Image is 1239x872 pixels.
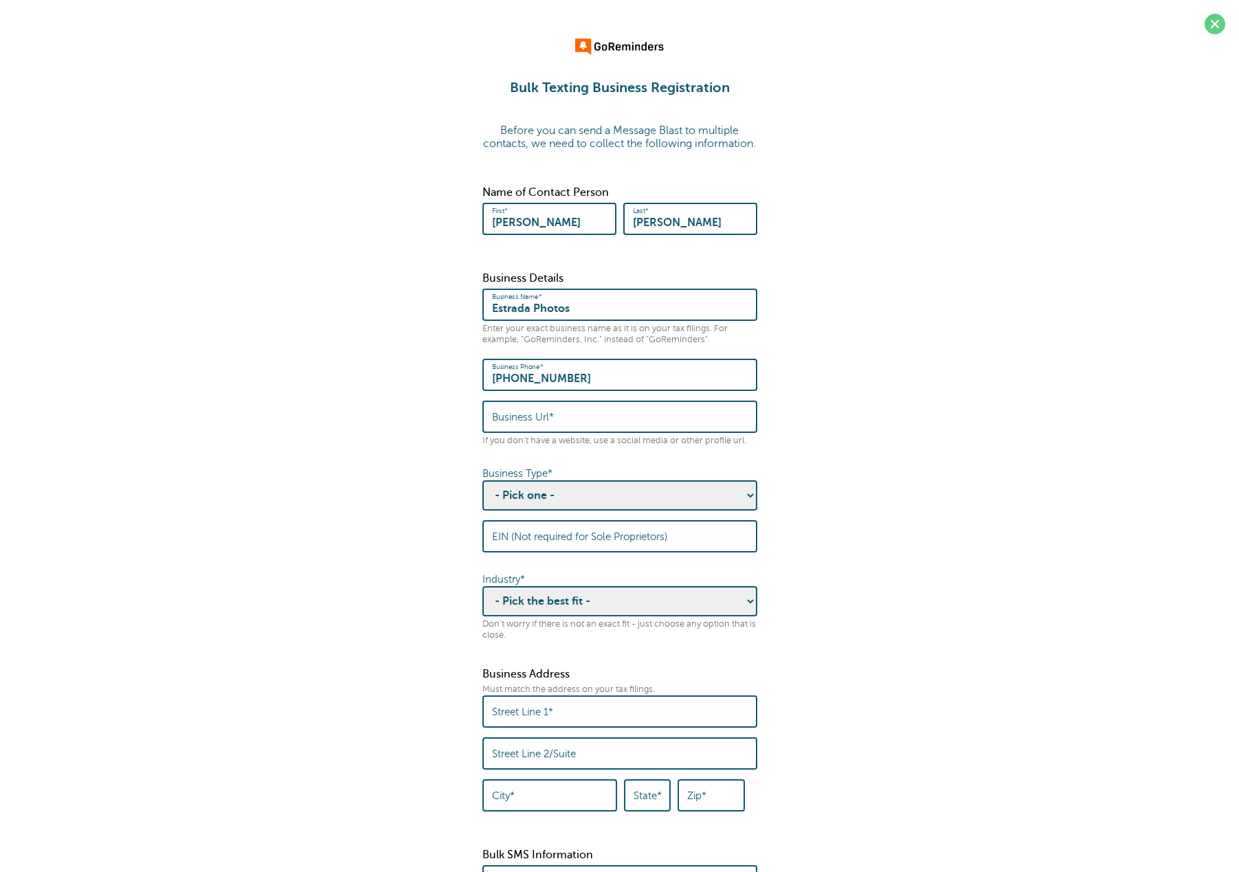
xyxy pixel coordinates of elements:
[492,706,553,718] label: Street Line 1*
[482,668,757,681] p: Business Address
[492,530,667,543] label: EIN (Not required for Sole Proprietors)
[492,748,576,760] label: Street Line 2/Suite
[634,790,662,802] label: State*
[482,124,757,150] p: Before you can send a Message Blast to multiple contacts, we need to collect the following inform...
[482,436,757,446] p: If you don't have a website, use a social media or other profile url.
[482,468,552,479] label: Business Type*
[492,363,543,371] label: Business Phone*
[482,849,757,862] p: Bulk SMS Information
[482,272,757,285] p: Business Details
[492,411,554,423] label: Business Url*
[492,790,515,802] label: City*
[492,293,542,301] label: Business Name*
[482,324,757,345] p: Enter your exact business name as it is on your tax filings. For example, "GoReminders, Inc." ins...
[14,80,1225,96] h1: Bulk Texting Business Registration
[633,207,649,215] label: Last*
[482,684,757,695] p: Must match the address on your tax filings.
[482,619,757,640] p: Don't worry if there is not an exact fit - just choose any option that is close.
[482,186,757,199] p: Name of Contact Person
[482,574,525,585] label: Industry*
[492,207,508,215] label: First*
